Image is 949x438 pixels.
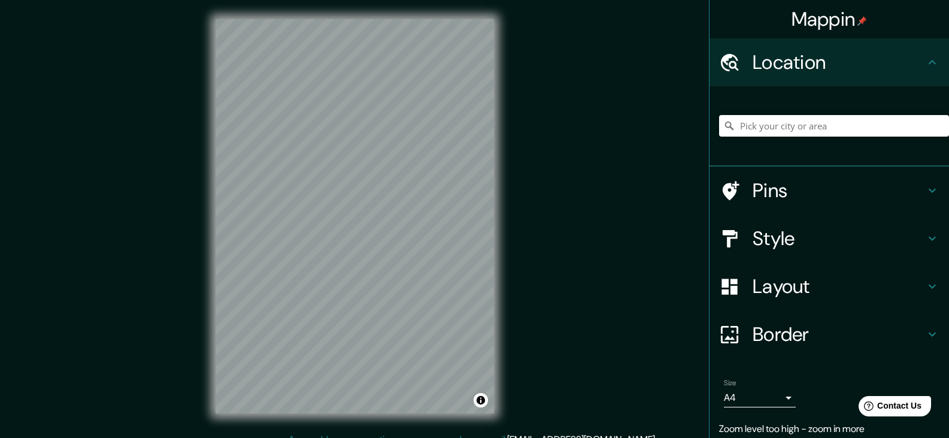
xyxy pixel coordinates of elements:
[753,322,925,346] h4: Border
[857,16,867,26] img: pin-icon.png
[710,215,949,262] div: Style
[710,167,949,215] div: Pins
[710,310,949,358] div: Border
[753,226,925,250] h4: Style
[724,388,796,407] div: A4
[719,422,939,436] p: Zoom level too high - zoom in more
[724,378,736,388] label: Size
[216,19,494,413] canvas: Map
[710,38,949,86] div: Location
[719,115,949,137] input: Pick your city or area
[474,393,488,407] button: Toggle attribution
[792,7,868,31] h4: Mappin
[710,262,949,310] div: Layout
[842,391,936,425] iframe: Help widget launcher
[753,179,925,203] h4: Pins
[753,274,925,298] h4: Layout
[753,50,925,74] h4: Location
